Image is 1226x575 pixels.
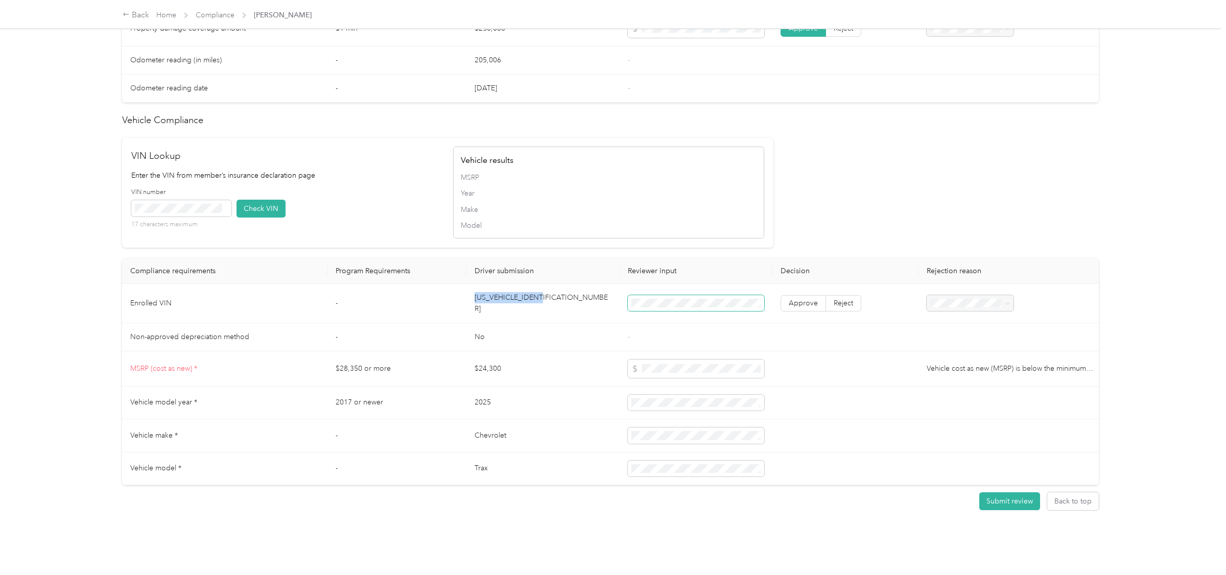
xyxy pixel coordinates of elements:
span: Odometer reading date [130,84,208,92]
p: 17 characters maximum [131,220,231,229]
span: Enrolled VIN [130,299,172,307]
td: 2025 [466,387,620,420]
iframe: Everlance-gr Chat Button Frame [1169,518,1226,575]
span: Property damage coverage amount * [130,24,251,33]
td: - [327,419,466,452]
span: Reject [834,24,853,33]
span: Odometer reading (in miles) [130,56,222,64]
div: Back [123,9,149,21]
td: Enrolled VIN [122,284,327,323]
button: Check VIN [237,200,286,218]
h2: VIN Lookup [131,149,442,163]
td: $24,300 [466,351,620,387]
span: Make [461,204,757,215]
td: $28,350 or more [327,351,466,387]
th: Rejection reason [918,258,1103,284]
span: [PERSON_NAME] [254,10,312,20]
span: - [628,332,630,341]
td: Vehicle make * [122,419,327,452]
th: Driver submission [466,258,620,284]
label: VIN number [131,188,231,197]
td: Odometer reading (in miles) [122,46,327,75]
td: 2017 or newer [327,387,466,420]
span: Vehicle model year * [130,398,197,406]
td: Trax [466,452,620,486]
span: Approve [789,24,818,33]
td: MSRP (cost as new) * [122,351,327,387]
th: Reviewer input [620,258,773,284]
td: Vehicle model * [122,452,327,486]
a: Home [156,11,176,19]
span: Model [461,220,757,231]
a: Compliance [196,11,234,19]
td: - [327,284,466,323]
td: - [327,323,466,351]
span: Vehicle make * [130,431,178,440]
span: Year [461,188,757,199]
th: Decision [772,258,918,284]
td: 205,006 [466,46,620,75]
th: Compliance requirements [122,258,327,284]
span: MSRP [461,172,757,183]
span: Vehicle model * [130,464,181,472]
span: Approve [789,299,818,307]
td: Non-approved depreciation method [122,323,327,351]
td: - [327,75,466,103]
span: MSRP (cost as new) * [130,364,197,373]
th: Program Requirements [327,258,466,284]
td: - [327,46,466,75]
td: No [466,323,620,351]
td: Odometer reading date [122,75,327,103]
h2: Vehicle Compliance [122,113,1099,127]
td: Chevrolet [466,419,620,452]
span: Reject [834,299,853,307]
button: Submit review [979,492,1040,510]
button: Back to top [1047,492,1099,510]
td: Vehicle model year * [122,387,327,420]
h4: Vehicle results [461,154,757,166]
span: - [628,56,630,64]
p: Vehicle cost as new (MSRP) is below the minimum value requirement [927,363,1095,374]
td: - [327,452,466,486]
td: [US_VEHICLE_IDENTIFICATION_NUMBER] [466,284,620,323]
td: [DATE] [466,75,620,103]
p: Enter the VIN from member’s insurance declaration page [131,170,442,181]
span: - [628,84,630,92]
span: Non-approved depreciation method [130,332,249,341]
